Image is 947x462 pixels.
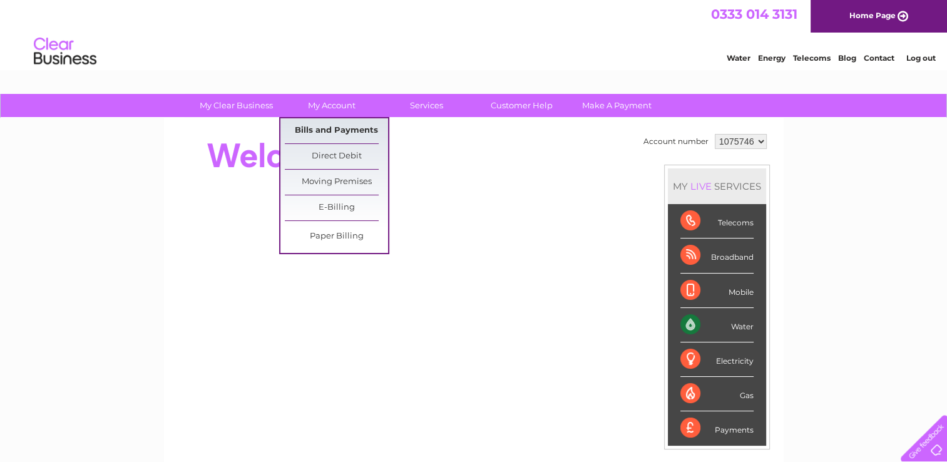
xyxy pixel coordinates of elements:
div: Electricity [680,342,754,377]
div: Gas [680,377,754,411]
div: Mobile [680,274,754,308]
div: LIVE [688,180,714,192]
a: Bills and Payments [285,118,388,143]
a: Log out [906,53,935,63]
div: MY SERVICES [668,168,766,204]
a: My Account [280,94,383,117]
a: My Clear Business [185,94,288,117]
a: 0333 014 3131 [711,6,797,22]
a: Direct Debit [285,144,388,169]
a: Blog [838,53,856,63]
img: logo.png [33,33,97,71]
a: Telecoms [793,53,831,63]
a: Water [727,53,750,63]
a: Moving Premises [285,170,388,195]
div: Payments [680,411,754,445]
a: Services [375,94,478,117]
div: Clear Business is a trading name of Verastar Limited (registered in [GEOGRAPHIC_DATA] No. 3667643... [178,7,770,61]
a: E-Billing [285,195,388,220]
a: Make A Payment [565,94,668,117]
div: Telecoms [680,204,754,239]
a: Paper Billing [285,224,388,249]
a: Energy [758,53,786,63]
td: Account number [640,131,712,152]
a: Contact [864,53,894,63]
div: Broadband [680,239,754,273]
a: Customer Help [470,94,573,117]
div: Water [680,308,754,342]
